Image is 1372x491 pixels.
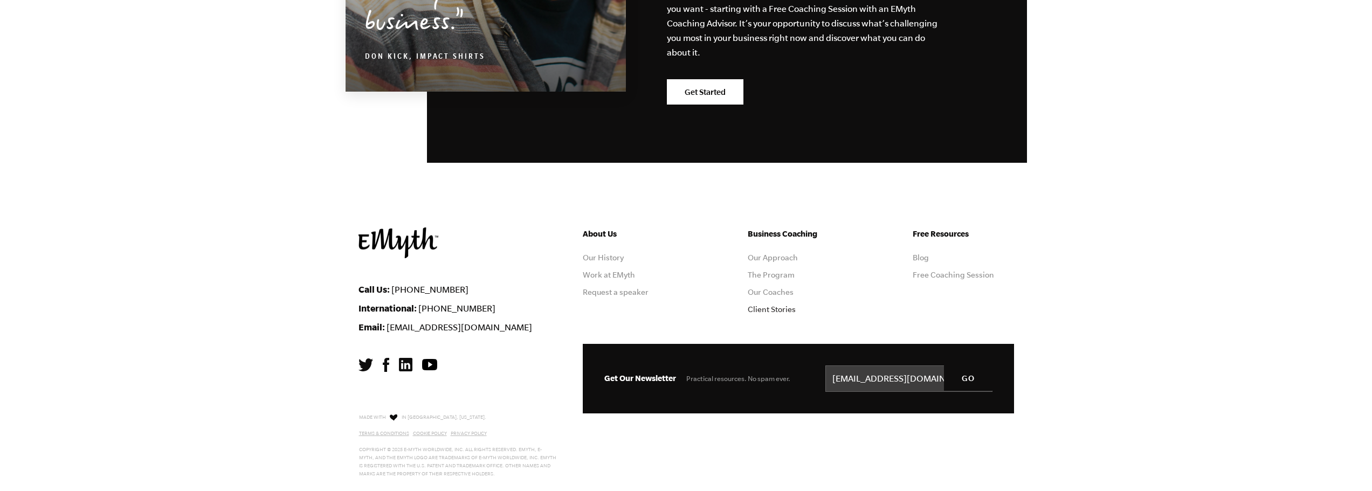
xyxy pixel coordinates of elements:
[418,303,495,313] a: [PHONE_NUMBER]
[748,227,849,240] h5: Business Coaching
[413,431,447,436] a: Cookie Policy
[825,365,992,392] input: name@emailaddress.com
[359,431,409,436] a: Terms & Conditions
[686,375,790,383] span: Practical resources. No spam ever.
[358,227,438,258] img: EMyth
[944,365,992,391] input: GO
[604,374,676,383] span: Get Our Newsletter
[583,271,635,279] a: Work at EMyth
[383,358,389,372] img: Facebook
[365,53,485,62] cite: Don Kick, Impact Shirts
[359,412,557,478] p: Made with in [GEOGRAPHIC_DATA], [US_STATE]. Copyright © 2025 E-Myth Worldwide, Inc. All rights re...
[451,431,487,436] a: Privacy Policy
[358,303,417,313] strong: International:
[583,253,624,262] a: Our History
[748,271,795,279] a: The Program
[1132,413,1372,491] iframe: Chat Widget
[358,284,390,294] strong: Call Us:
[913,227,1014,240] h5: Free Resources
[583,227,684,240] h5: About Us
[358,322,385,332] strong: Email:
[390,414,397,421] img: Love
[583,288,649,296] a: Request a speaker
[358,358,373,371] img: Twitter
[422,359,437,370] img: YouTube
[748,253,798,262] a: Our Approach
[913,253,929,262] a: Blog
[748,305,796,314] a: Client Stories
[399,358,412,371] img: LinkedIn
[387,322,532,332] a: [EMAIL_ADDRESS][DOMAIN_NAME]
[667,79,743,105] a: Get Started
[391,285,468,294] a: [PHONE_NUMBER]
[913,271,994,279] a: Free Coaching Session
[748,288,794,296] a: Our Coaches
